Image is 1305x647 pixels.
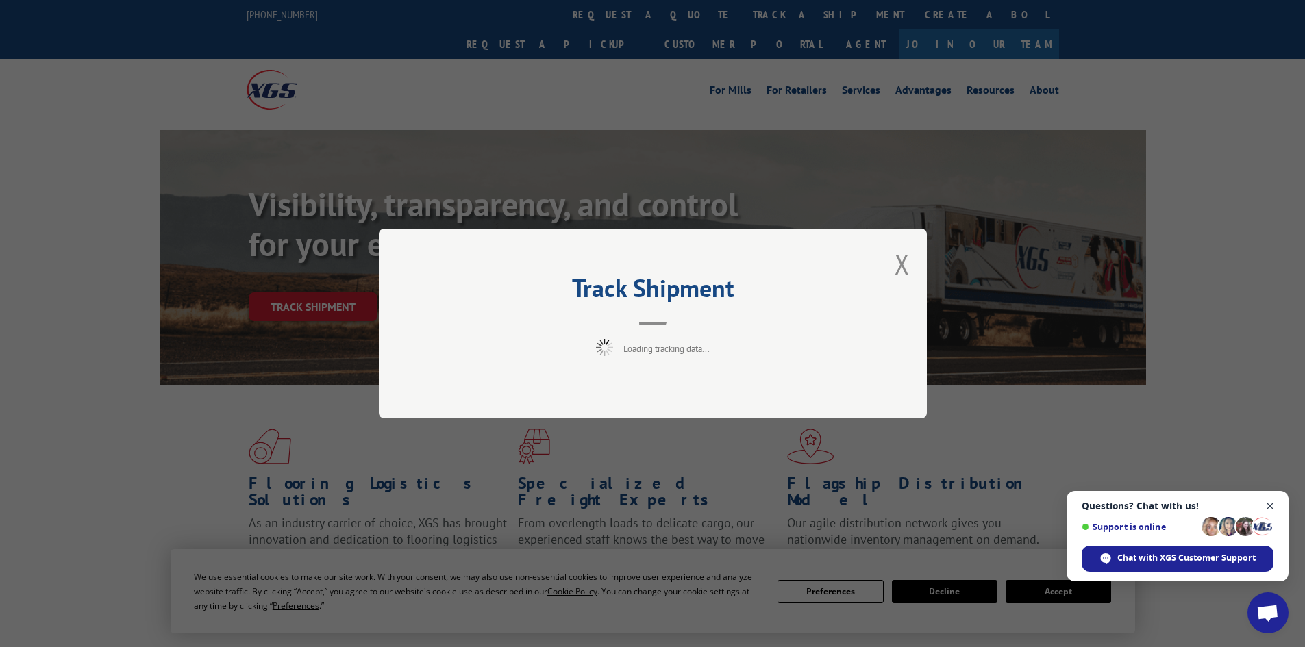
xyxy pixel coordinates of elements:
[1082,522,1197,532] span: Support is online
[895,246,910,282] button: Close modal
[447,279,858,305] h2: Track Shipment
[1082,500,1273,511] span: Questions? Chat with us!
[1082,546,1273,572] div: Chat with XGS Customer Support
[1117,552,1256,564] span: Chat with XGS Customer Support
[623,343,710,355] span: Loading tracking data...
[596,339,613,356] img: xgs-loading
[1247,592,1289,633] div: Open chat
[1262,498,1279,515] span: Close chat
